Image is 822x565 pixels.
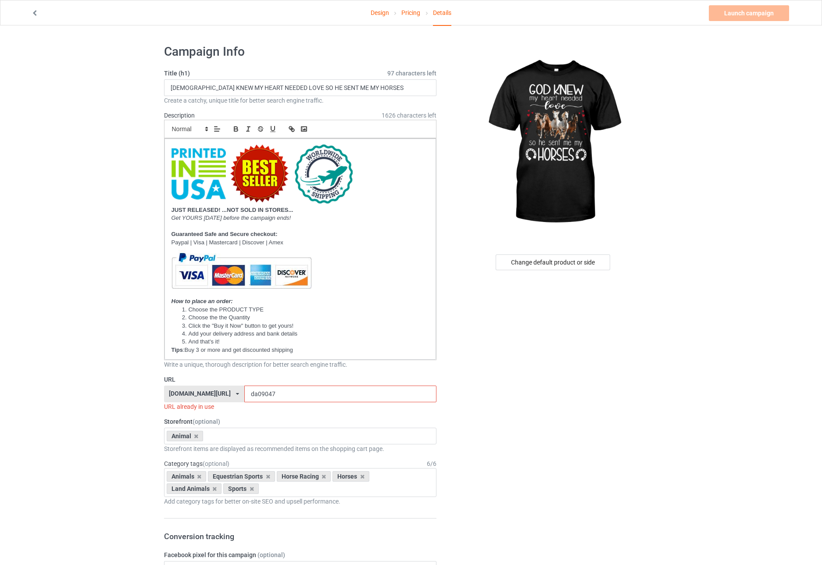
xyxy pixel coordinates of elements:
[172,347,183,353] strong: Tips
[180,314,429,322] li: Choose the the Quantity
[496,254,610,270] div: Change default product or side
[164,69,437,78] label: Title (h1)
[172,247,311,295] img: AM_mc_vs_dc_ae.jpg
[164,96,437,105] div: Create a catchy, unique title for better search engine traffic.
[180,338,429,346] li: And that's it!
[382,111,436,120] span: 1626 characters left
[164,112,195,119] label: Description
[193,418,220,425] span: (optional)
[164,551,437,559] label: Facebook pixel for this campaign
[167,483,222,494] div: Land Animals
[164,402,437,411] div: URL already in use
[164,417,437,426] label: Storefront
[164,44,437,60] h1: Campaign Info
[180,330,429,338] li: Add your delivery address and bank details
[167,471,207,482] div: Animals
[277,471,331,482] div: Horse Racing
[164,444,437,453] div: Storefront items are displayed as recommended items on the shopping cart page.
[387,69,436,78] span: 97 characters left
[167,431,204,441] div: Animal
[371,0,389,25] a: Design
[208,471,275,482] div: Equestrian Sports
[172,239,429,247] p: Paypal | Visa | Mastercard | Discover | Amex
[433,0,451,26] div: Details
[401,0,420,25] a: Pricing
[172,231,278,237] strong: Guaranteed Safe and Secure checkout:
[164,497,437,506] div: Add category tags for better on-site SEO and upsell performance.
[180,322,429,330] li: Click the "Buy it Now" button to get yours!
[203,460,229,467] span: (optional)
[164,459,229,468] label: Category tags
[172,207,293,213] strong: JUST RELEASED! ...NOT SOLD IN STORES...
[164,531,437,541] h3: Conversion tracking
[172,215,291,221] em: Get YOURS [DATE] before the campaign ends!
[172,346,429,354] p: :Buy 3 or more and get discounted shipping
[332,471,369,482] div: Horses
[172,298,233,304] em: How to place an order:
[169,390,231,397] div: [DOMAIN_NAME][URL]
[223,483,259,494] div: Sports
[164,375,437,384] label: URL
[257,551,285,558] span: (optional)
[427,459,436,468] div: 6 / 6
[180,306,429,314] li: Choose the PRODUCT TYPE
[172,144,353,204] img: 0f398873-31b8-474e-a66b-c8d8c57c2412
[164,360,437,369] div: Write a unique, thorough description for better search engine traffic.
